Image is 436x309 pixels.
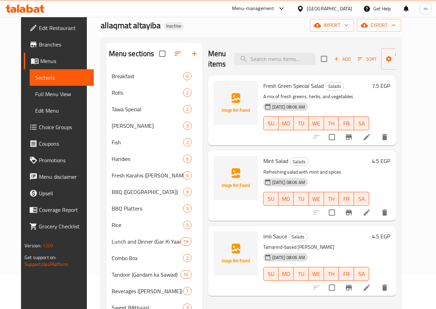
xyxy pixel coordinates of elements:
span: Menu disclaimer [39,173,88,181]
button: MO [278,192,294,206]
span: FR [342,269,351,279]
span: TU [296,194,306,204]
span: Sections [35,73,88,82]
button: SU [263,267,279,281]
button: FR [339,116,354,130]
button: SU [263,192,279,206]
div: items [180,237,191,246]
button: FR [339,192,354,206]
div: Rolls2 [106,84,203,101]
span: 6 [183,172,191,179]
span: Imli Sauce [263,231,287,241]
span: 1.0.0 [42,241,53,250]
span: m [424,5,428,12]
span: TH [327,119,336,128]
button: Branch-specific-item [341,279,357,296]
span: Salads [289,233,307,241]
span: 2 [183,255,191,261]
span: Add item [331,54,353,64]
a: Menus [24,53,94,69]
span: [PERSON_NAME] [112,122,183,130]
h2: Menu items [208,49,226,69]
div: Handies6 [106,151,203,167]
span: Version: [24,241,41,250]
button: delete [376,129,393,145]
span: FR [342,119,351,128]
div: Lunch and Dinner (Gar Ki Yaad) [112,237,181,246]
button: SA [354,116,369,130]
span: Tawa Special [112,105,183,113]
a: Promotions [24,152,94,168]
span: Sort sections [170,45,186,62]
span: Breakfast [112,72,183,80]
button: TH [324,116,339,130]
p: Tamarind-based [PERSON_NAME] [263,243,369,251]
div: items [183,105,192,113]
span: 3 [183,123,191,129]
div: Menu-management [232,4,274,13]
div: Combo Box2 [106,250,203,266]
span: 2 [183,106,191,113]
a: Full Menu View [30,86,94,102]
a: Upsell [24,185,94,202]
button: SU [263,116,279,130]
span: MO [281,269,291,279]
img: Mint Salad [214,156,258,200]
span: Add [333,55,352,63]
button: SA [354,267,369,281]
div: Beverages ([PERSON_NAME])7 [106,283,203,299]
button: WE [309,192,324,206]
div: Inactive [163,22,184,30]
span: Choice Groups [39,123,88,131]
span: Menus [40,57,88,65]
div: Beverages (Thanda Garam Ho Jaye) [112,287,183,295]
div: Handies [112,155,183,163]
span: 7 [183,288,191,295]
a: Choice Groups [24,119,94,135]
button: Branch-specific-item [341,204,357,221]
span: Sort [358,55,377,63]
span: Select to update [325,205,339,220]
a: Grocery Checklist [24,218,94,235]
div: Tandoor (Gandam ka Sawad)10 [106,266,203,283]
span: TU [296,119,306,128]
div: Fish2 [106,134,203,151]
a: Edit menu item [363,208,371,217]
button: TH [324,267,339,281]
span: MO [281,194,291,204]
div: items [183,287,192,295]
span: Sort items [353,54,381,64]
span: WE [312,119,321,128]
span: SU [266,194,276,204]
span: Mint Salad [263,156,288,166]
span: Salads [290,158,308,166]
button: TU [294,267,309,281]
div: items [183,204,192,213]
div: items [180,270,191,279]
h2: Menu sections [109,49,154,59]
span: MO [281,119,291,128]
div: items [183,221,192,229]
div: Salads [290,157,308,166]
button: Manage items [381,48,427,70]
div: BBQ Platters3 [106,200,203,217]
span: 3 [183,205,191,212]
a: Coupons [24,135,94,152]
a: Edit Restaurant [24,20,94,36]
span: allaqmat altayiba [101,18,161,33]
span: Tandoor (Gandam ka Sawad) [112,270,181,279]
a: Edit Menu [30,102,94,119]
span: BBQ ([GEOGRAPHIC_DATA]) [112,188,183,196]
div: Salads [288,233,307,241]
a: Coverage Report [24,202,94,218]
a: Edit menu item [363,284,371,292]
span: 6 [183,73,191,80]
span: 6 [183,156,191,162]
span: Inactive [163,23,184,29]
span: Rice [112,221,183,229]
span: 5 [183,222,191,228]
a: Support.OpsPlatform [24,260,68,269]
div: items [183,89,192,97]
span: Full Menu View [35,90,88,98]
